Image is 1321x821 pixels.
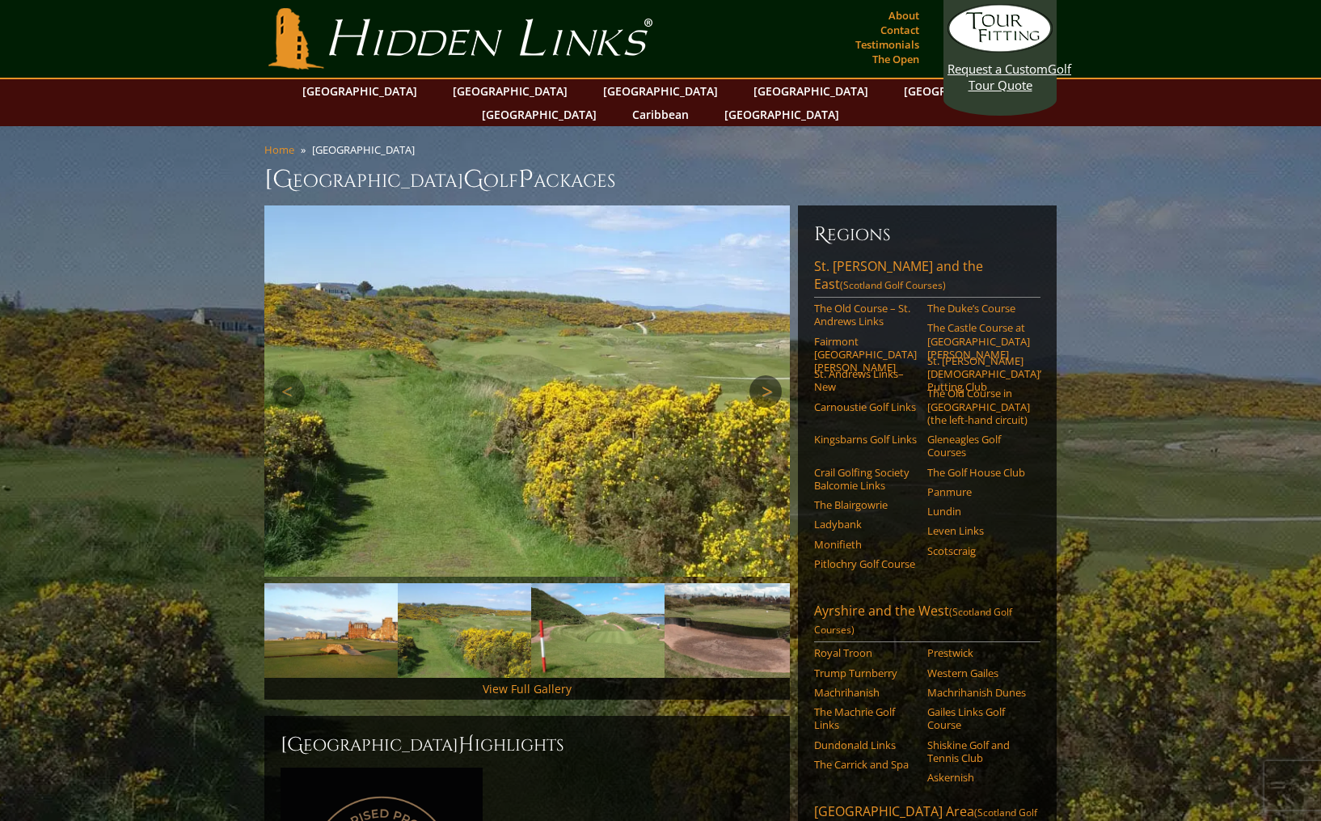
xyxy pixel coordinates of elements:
a: Dundonald Links [814,738,917,751]
a: Ladybank [814,518,917,531]
a: Testimonials [851,33,923,56]
a: The Blairgowrie [814,498,917,511]
a: Lundin [927,505,1030,518]
a: Previous [272,375,305,408]
a: Pitlochry Golf Course [814,557,917,570]
a: The Carrick and Spa [814,758,917,771]
a: The Castle Course at [GEOGRAPHIC_DATA][PERSON_NAME] [927,321,1030,361]
a: Gleneagles Golf Courses [927,433,1030,459]
a: View Full Gallery [483,681,572,696]
a: St. [PERSON_NAME] [DEMOGRAPHIC_DATA]’ Putting Club [927,354,1030,394]
li: [GEOGRAPHIC_DATA] [312,142,421,157]
a: Ayrshire and the West(Scotland Golf Courses) [814,602,1040,642]
a: Scotscraig [927,544,1030,557]
h2: [GEOGRAPHIC_DATA] ighlights [281,732,774,758]
a: Royal Troon [814,646,917,659]
a: Crail Golfing Society Balcomie Links [814,466,917,493]
a: Home [264,142,294,157]
a: Fairmont [GEOGRAPHIC_DATA][PERSON_NAME] [814,335,917,375]
a: Leven Links [927,524,1030,537]
a: [GEOGRAPHIC_DATA] [745,79,876,103]
a: The Old Course in [GEOGRAPHIC_DATA] (the left-hand circuit) [927,387,1030,426]
a: Prestwick [927,646,1030,659]
h6: Regions [814,222,1040,248]
a: About [884,4,923,27]
a: [GEOGRAPHIC_DATA] [896,79,1027,103]
a: [GEOGRAPHIC_DATA] [445,79,576,103]
span: P [518,163,534,196]
span: (Scotland Golf Courses) [840,278,946,292]
span: Request a Custom [947,61,1048,77]
a: Machrihanish Dunes [927,686,1030,699]
a: Machrihanish [814,686,917,699]
a: Gailes Links Golf Course [927,705,1030,732]
a: Next [749,375,782,408]
a: Contact [876,19,923,41]
a: St. Andrews Links–New [814,367,917,394]
a: The Machrie Golf Links [814,705,917,732]
a: Shiskine Golf and Tennis Club [927,738,1030,765]
a: Carnoustie Golf Links [814,400,917,413]
a: Kingsbarns Golf Links [814,433,917,446]
a: Request a CustomGolf Tour Quote [947,4,1053,93]
a: St. [PERSON_NAME] and the East(Scotland Golf Courses) [814,257,1040,298]
a: Caribbean [624,103,697,126]
a: [GEOGRAPHIC_DATA] [474,103,605,126]
h1: [GEOGRAPHIC_DATA] olf ackages [264,163,1057,196]
a: [GEOGRAPHIC_DATA] [716,103,847,126]
a: Western Gailes [927,667,1030,679]
a: The Golf House Club [927,466,1030,479]
a: Panmure [927,485,1030,498]
span: H [458,732,475,758]
a: Monifieth [814,538,917,551]
span: G [463,163,483,196]
a: [GEOGRAPHIC_DATA] [595,79,726,103]
a: The Old Course – St. Andrews Links [814,302,917,328]
a: [GEOGRAPHIC_DATA] [294,79,425,103]
a: The Open [868,48,923,70]
a: Trump Turnberry [814,667,917,679]
a: The Duke’s Course [927,302,1030,315]
a: Askernish [927,771,1030,784]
